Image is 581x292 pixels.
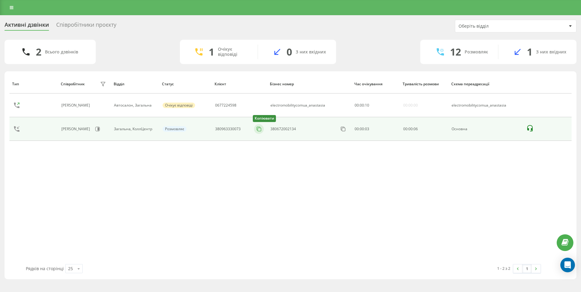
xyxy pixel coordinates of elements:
div: 1 [209,46,214,58]
div: Очікує відповіді [218,47,249,57]
div: 0677224598 [215,103,236,107]
div: Співробітники проєкту [56,22,116,31]
div: electromobilitycomua_anastasia [270,103,325,107]
div: Розмовляє [163,126,187,132]
div: Розмовляє [465,49,488,55]
span: 00 [360,103,364,108]
div: Активні дзвінки [5,22,49,31]
div: 380672002134 [270,127,296,131]
span: 00 [403,126,407,131]
div: Статус [162,82,209,86]
div: : : [355,103,369,107]
div: 380963330073 [215,127,241,131]
div: [PERSON_NAME] [61,103,91,107]
div: 00:00:03 [355,127,397,131]
div: Open Intercom Messenger [560,258,575,272]
div: Тривалість розмови [403,82,445,86]
div: 2 [36,46,41,58]
div: Час очікування [354,82,397,86]
a: 1 [522,264,531,273]
div: Копіювати [253,115,276,122]
div: Очікує відповіді [163,103,195,108]
div: Бізнес номер [270,82,349,86]
div: Співробітник [61,82,85,86]
div: З них вхідних [296,49,326,55]
div: [PERSON_NAME] [61,127,91,131]
div: electromobilitycomua_anastasia [452,103,520,107]
div: : : [403,127,418,131]
div: 1 - 2 з 2 [497,265,510,271]
div: Всього дзвінків [45,49,78,55]
div: Схема переадресації [451,82,520,86]
span: Рядків на сторінці [26,266,64,271]
div: Загальна, КоллЦентр [114,127,156,131]
div: 00:00:00 [403,103,418,107]
span: 00 [408,126,413,131]
div: 0 [287,46,292,58]
div: Оберіть відділ [459,24,531,29]
div: Відділ [114,82,156,86]
div: З них вхідних [536,49,566,55]
div: Тип [12,82,55,86]
span: 10 [365,103,369,108]
div: Основна [452,127,520,131]
div: 1 [527,46,532,58]
span: 06 [414,126,418,131]
span: 00 [355,103,359,108]
div: 12 [450,46,461,58]
div: Клієнт [215,82,264,86]
div: 25 [68,266,73,272]
div: Автосалон, Загальна [114,103,156,107]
